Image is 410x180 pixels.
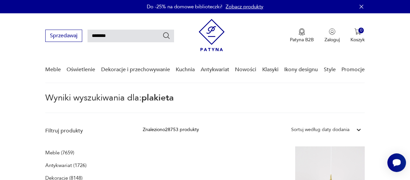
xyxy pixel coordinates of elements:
a: Nowości [235,57,256,83]
a: Promocje [341,57,365,83]
img: Patyna - sklep z meblami i dekoracjami vintage [199,19,225,51]
img: Ikonka użytkownika [329,28,335,35]
a: Klasyki [262,57,279,83]
div: Znaleziono 28753 produkty [143,126,199,133]
a: Zobacz produkty [226,3,263,10]
img: Ikona medalu [299,28,305,36]
p: Filtruj produkty [45,127,127,134]
a: Antykwariat (1726) [45,161,87,170]
a: Ikona medaluPatyna B2B [290,28,314,43]
a: Meble [45,57,61,83]
span: plakieta [141,92,174,104]
p: Do -25% na domowe biblioteczki! [147,3,222,10]
a: Sprzedawaj [45,34,82,39]
p: Zaloguj [324,37,340,43]
p: Koszyk [350,37,365,43]
a: Style [324,57,336,83]
a: Oświetlenie [67,57,95,83]
div: 0 [358,28,364,33]
p: Patyna B2B [290,37,314,43]
p: Wyniki wyszukiwania dla: [45,94,365,113]
a: Meble (7659) [45,148,74,157]
img: Ikona koszyka [354,28,361,35]
button: 0Koszyk [350,28,365,43]
iframe: Smartsupp widget button [387,153,406,172]
button: Patyna B2B [290,28,314,43]
a: Antykwariat [201,57,229,83]
a: Dekoracje i przechowywanie [101,57,170,83]
a: Ikony designu [284,57,318,83]
button: Zaloguj [324,28,340,43]
button: Szukaj [162,32,170,40]
div: Sortuj według daty dodania [291,126,349,133]
a: Kuchnia [176,57,195,83]
button: Sprzedawaj [45,30,82,42]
